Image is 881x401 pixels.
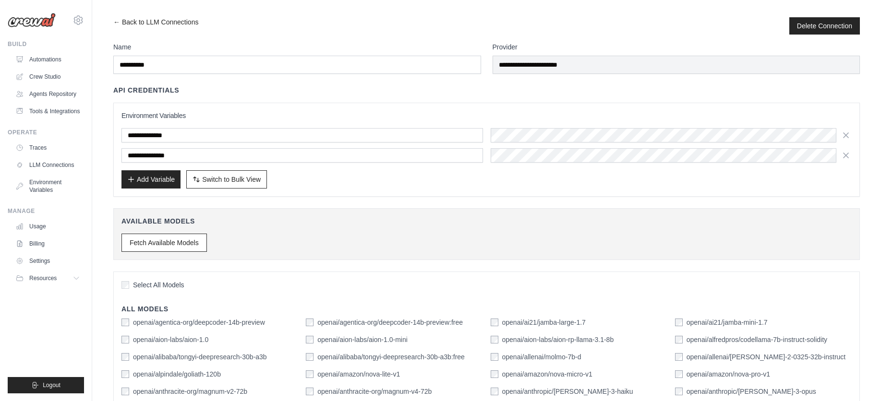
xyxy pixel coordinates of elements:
input: openai/alpindale/goliath-120b [121,370,129,378]
label: openai/amazon/nova-micro-v1 [502,369,592,379]
a: Agents Repository [12,86,84,102]
label: openai/amazon/nova-lite-v1 [317,369,400,379]
input: openai/alibaba/tongyi-deepresearch-30b-a3b:free [306,353,314,361]
input: openai/alfredpros/codellama-7b-instruct-solidity [675,336,683,343]
input: openai/amazon/nova-micro-v1 [491,370,498,378]
input: openai/aion-labs/aion-1.0-mini [306,336,314,343]
a: Crew Studio [12,69,84,84]
label: openai/amazon/nova-pro-v1 [687,369,770,379]
button: Add Variable [121,170,181,189]
span: Resources [29,274,57,282]
a: Usage [12,219,84,234]
label: openai/anthropic/claude-3-haiku [502,387,633,396]
a: Automations [12,52,84,67]
input: openai/ai21/jamba-large-1.7 [491,318,498,326]
input: openai/anthropic/claude-3-haiku [491,388,498,395]
input: openai/allenai/olmo-2-0325-32b-instruct [675,353,683,361]
input: openai/ai21/jamba-mini-1.7 [675,318,683,326]
h4: Available Models [121,216,852,226]
input: openai/aion-labs/aion-rp-llama-3.1-8b [491,336,498,343]
label: openai/allenai/molmo-7b-d [502,352,581,362]
label: openai/anthracite-org/magnum-v2-72b [133,387,247,396]
input: openai/agentica-org/deepcoder-14b-preview:free [306,318,314,326]
label: Name [113,42,481,52]
span: Logout [43,381,60,389]
a: Environment Variables [12,175,84,198]
label: openai/ai21/jamba-large-1.7 [502,318,586,327]
label: openai/allenai/olmo-2-0325-32b-instruct [687,352,846,362]
div: Build [8,40,84,48]
input: openai/amazon/nova-lite-v1 [306,370,314,378]
label: openai/agentica-org/deepcoder-14b-preview [133,318,265,327]
input: openai/alibaba/tongyi-deepresearch-30b-a3b [121,353,129,361]
input: Select All Models [121,281,129,289]
h3: Environment Variables [121,111,852,120]
label: openai/aion-labs/aion-1.0-mini [317,335,408,344]
button: Fetch Available Models [121,234,207,252]
input: openai/amazon/nova-pro-v1 [675,370,683,378]
a: ← Back to LLM Connections [113,17,198,35]
span: Switch to Bulk View [202,175,261,184]
label: Provider [493,42,860,52]
input: openai/anthracite-org/magnum-v2-72b [121,388,129,395]
span: Select All Models [133,280,184,290]
label: openai/ai21/jamba-mini-1.7 [687,318,768,327]
a: Settings [12,253,84,269]
label: openai/alibaba/tongyi-deepresearch-30b-a3b [133,352,267,362]
input: openai/aion-labs/aion-1.0 [121,336,129,343]
label: openai/alibaba/tongyi-deepresearch-30b-a3b:free [317,352,465,362]
input: openai/anthropic/claude-3-opus [675,388,683,395]
img: Logo [8,13,56,27]
label: openai/aion-labs/aion-rp-llama-3.1-8b [502,335,614,344]
a: Tools & Integrations [12,104,84,119]
label: openai/alfredpros/codellama-7b-instruct-solidity [687,335,827,344]
div: Operate [8,129,84,136]
a: LLM Connections [12,157,84,173]
h4: All Models [121,304,852,314]
label: openai/anthropic/claude-3-opus [687,387,816,396]
label: openai/aion-labs/aion-1.0 [133,335,208,344]
a: Billing [12,236,84,251]
button: Logout [8,377,84,393]
input: openai/agentica-org/deepcoder-14b-preview [121,318,129,326]
input: openai/allenai/molmo-7b-d [491,353,498,361]
label: openai/anthracite-org/magnum-v4-72b [317,387,432,396]
label: openai/agentica-org/deepcoder-14b-preview:free [317,318,463,327]
h4: API Credentials [113,85,179,95]
input: openai/anthracite-org/magnum-v4-72b [306,388,314,395]
div: Manage [8,207,84,215]
a: Traces [12,140,84,155]
button: Resources [12,271,84,286]
button: Delete Connection [797,21,852,31]
label: openai/alpindale/goliath-120b [133,369,221,379]
button: Switch to Bulk View [186,170,267,189]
